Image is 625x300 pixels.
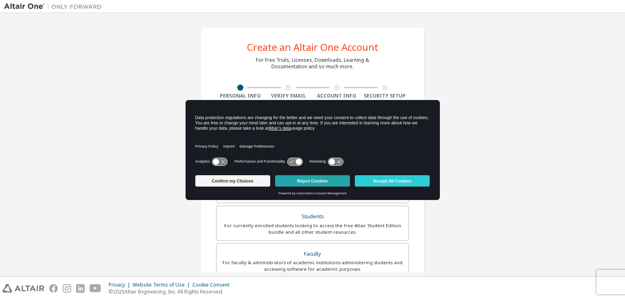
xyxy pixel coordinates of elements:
div: For currently enrolled students looking to access the free Altair Student Edition bundle and all ... [221,222,404,235]
div: Account Info [312,93,361,99]
p: © 2025 Altair Engineering, Inc. All Rights Reserved. [109,288,234,295]
img: Altair One [4,2,106,11]
div: Security Setup [361,93,409,99]
div: Privacy [109,282,133,288]
div: Website Terms of Use [133,282,192,288]
img: linkedin.svg [76,284,85,293]
div: Verify Email [264,93,313,99]
div: For Free Trials, Licenses, Downloads, Learning & Documentation and so much more. [256,57,369,70]
div: Faculty [221,248,404,260]
div: Personal Info [216,93,264,99]
div: Students [221,211,404,222]
img: youtube.svg [90,284,101,293]
div: Cookie Consent [192,282,234,288]
img: instagram.svg [63,284,71,293]
img: altair_logo.svg [2,284,44,293]
div: For faculty & administrators of academic institutions administering students and accessing softwa... [221,259,404,272]
img: facebook.svg [49,284,58,293]
div: Create an Altair One Account [247,42,378,52]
